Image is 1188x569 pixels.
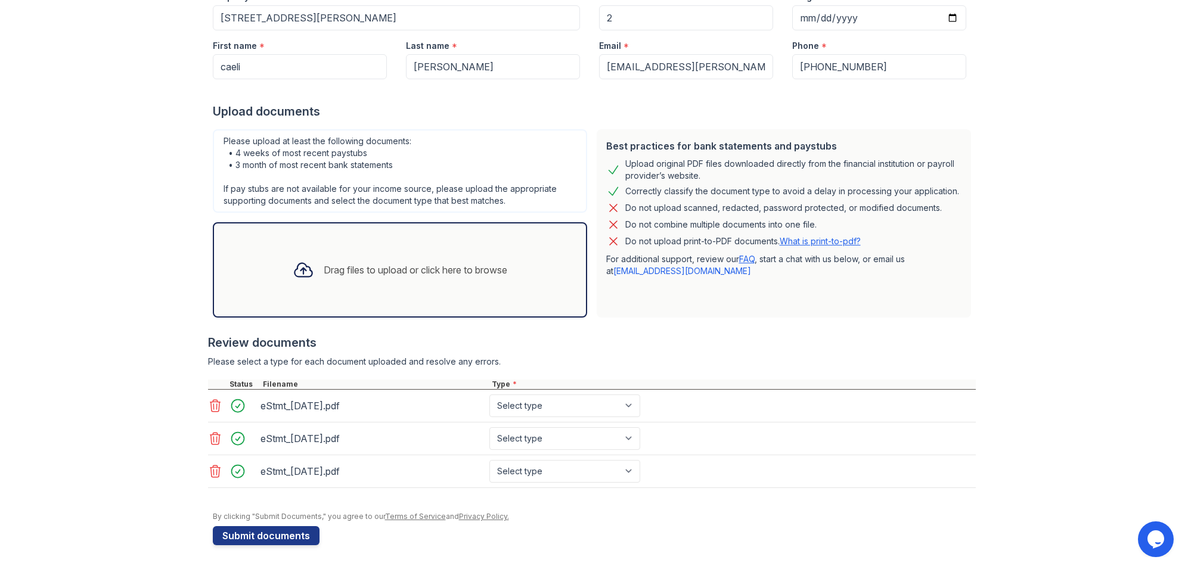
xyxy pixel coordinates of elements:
[213,103,976,120] div: Upload documents
[213,129,587,213] div: Please upload at least the following documents: • 4 weeks of most recent paystubs • 3 month of mo...
[208,334,976,351] div: Review documents
[625,235,861,247] p: Do not upload print-to-PDF documents.
[213,512,976,521] div: By clicking "Submit Documents," you agree to our and
[739,254,755,264] a: FAQ
[606,139,961,153] div: Best practices for bank statements and paystubs
[213,40,257,52] label: First name
[1138,521,1176,557] iframe: chat widget
[599,40,621,52] label: Email
[625,158,961,182] div: Upload original PDF files downloaded directly from the financial institution or payroll provider’...
[489,380,976,389] div: Type
[213,526,320,545] button: Submit documents
[625,217,817,232] div: Do not combine multiple documents into one file.
[792,40,819,52] label: Phone
[260,429,485,448] div: eStmt_[DATE].pdf
[606,253,961,277] p: For additional support, review our , start a chat with us below, or email us at
[208,356,976,368] div: Please select a type for each document uploaded and resolve any errors.
[385,512,446,521] a: Terms of Service
[459,512,509,521] a: Privacy Policy.
[260,396,485,415] div: eStmt_[DATE].pdf
[260,380,489,389] div: Filename
[227,380,260,389] div: Status
[625,184,959,198] div: Correctly classify the document type to avoid a delay in processing your application.
[260,462,485,481] div: eStmt_[DATE].pdf
[406,40,449,52] label: Last name
[613,266,751,276] a: [EMAIL_ADDRESS][DOMAIN_NAME]
[780,236,861,246] a: What is print-to-pdf?
[625,201,942,215] div: Do not upload scanned, redacted, password protected, or modified documents.
[324,263,507,277] div: Drag files to upload or click here to browse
